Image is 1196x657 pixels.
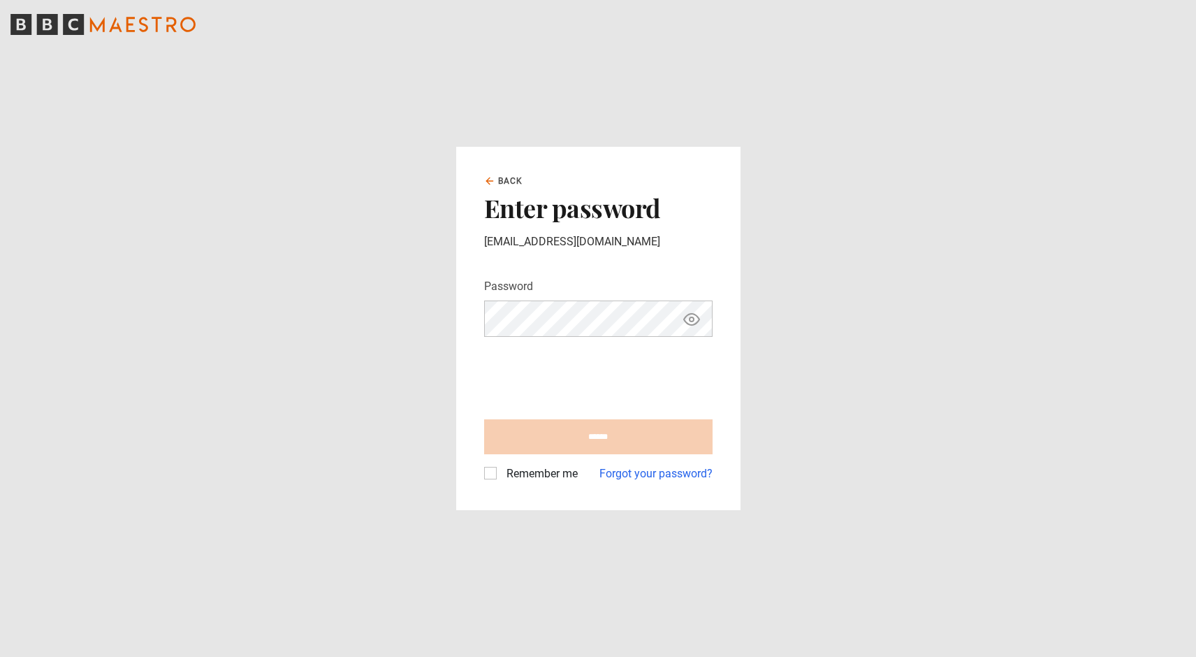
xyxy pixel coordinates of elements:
button: Show password [680,307,703,331]
label: Remember me [501,465,578,482]
svg: BBC Maestro [10,14,196,35]
h2: Enter password [484,193,713,222]
a: Back [484,175,523,187]
label: Password [484,278,533,295]
iframe: reCAPTCHA [484,348,697,403]
span: Back [498,175,523,187]
p: [EMAIL_ADDRESS][DOMAIN_NAME] [484,233,713,250]
a: Forgot your password? [599,465,713,482]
